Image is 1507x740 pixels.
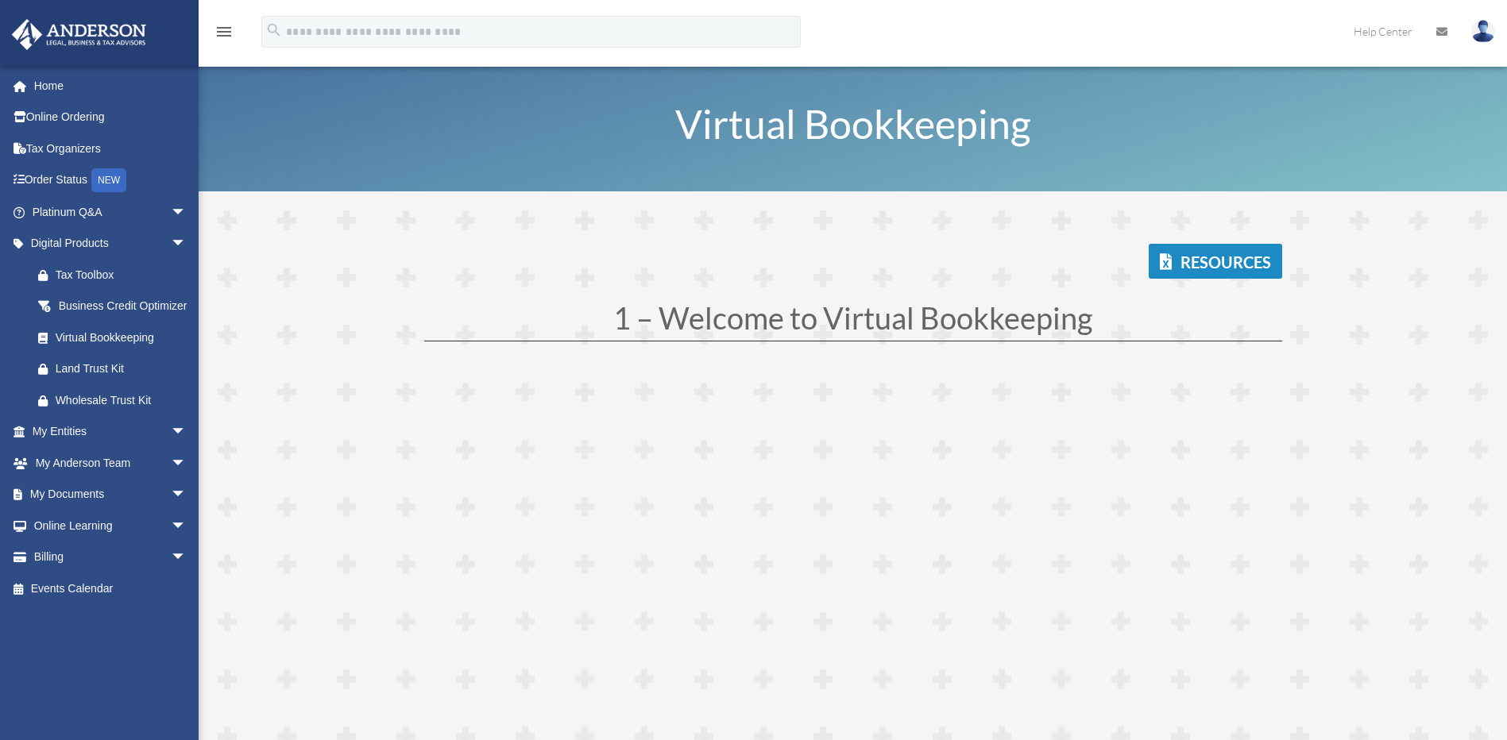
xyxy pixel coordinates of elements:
img: User Pic [1471,20,1495,43]
h1: 1 – Welcome to Virtual Bookkeeping [424,303,1282,341]
span: Virtual Bookkeeping [675,100,1031,148]
a: Tax Toolbox [22,259,211,291]
span: arrow_drop_down [171,479,203,511]
a: Events Calendar [11,572,211,604]
a: My Anderson Teamarrow_drop_down [11,447,211,479]
div: Land Trust Kit [56,359,191,379]
a: Online Ordering [11,102,211,133]
a: Order StatusNEW [11,164,211,197]
a: Online Learningarrow_drop_down [11,510,211,542]
span: arrow_drop_down [171,510,203,542]
a: Business Credit Optimizer [22,291,211,322]
div: Virtual Bookkeeping [56,328,183,348]
div: Business Credit Optimizer [56,296,191,316]
div: NEW [91,168,126,192]
img: Anderson Advisors Platinum Portal [7,19,151,50]
span: arrow_drop_down [171,447,203,480]
span: arrow_drop_down [171,542,203,574]
a: My Documentsarrow_drop_down [11,479,211,511]
a: Platinum Q&Aarrow_drop_down [11,196,211,228]
span: arrow_drop_down [171,416,203,449]
a: Billingarrow_drop_down [11,542,211,573]
a: Land Trust Kit [22,353,211,385]
span: arrow_drop_down [171,196,203,229]
a: menu [214,28,234,41]
i: menu [214,22,234,41]
a: My Entitiesarrow_drop_down [11,416,211,448]
a: Wholesale Trust Kit [22,384,211,416]
i: search [265,21,283,39]
a: Digital Productsarrow_drop_down [11,228,211,260]
a: Home [11,70,211,102]
span: arrow_drop_down [171,228,203,260]
div: Tax Toolbox [56,265,191,285]
a: Virtual Bookkeeping [22,322,203,353]
a: Resources [1149,244,1282,279]
a: Tax Organizers [11,133,211,164]
div: Wholesale Trust Kit [56,391,191,410]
